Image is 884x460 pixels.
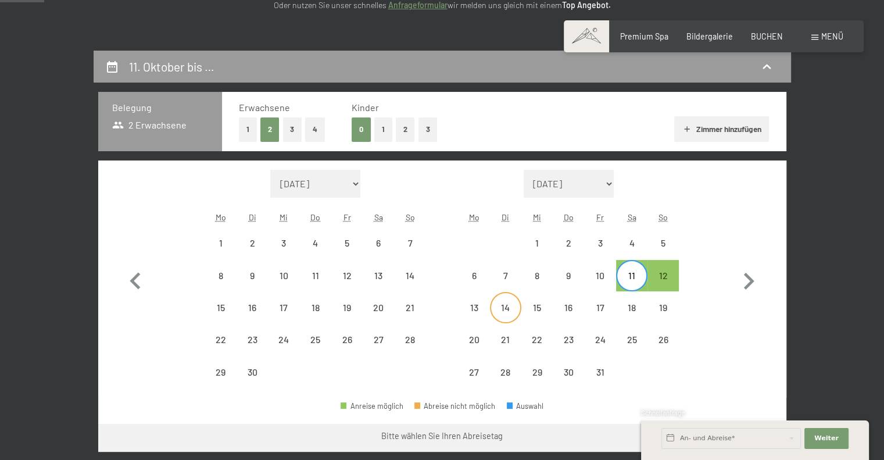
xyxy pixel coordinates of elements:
[585,368,614,397] div: 31
[206,335,235,364] div: 22
[205,356,237,387] div: Abreise nicht möglich
[585,303,614,332] div: 17
[616,227,647,259] div: Abreise nicht möglich
[658,212,668,222] abbr: Sonntag
[238,271,267,300] div: 9
[553,356,584,387] div: Abreise nicht möglich
[627,212,636,222] abbr: Samstag
[554,368,583,397] div: 30
[584,260,615,291] div: Fri Oct 10 2025
[490,324,521,355] div: Tue Oct 21 2025
[394,324,425,355] div: Abreise nicht möglich
[491,303,520,332] div: 14
[596,212,604,222] abbr: Freitag
[553,260,584,291] div: Abreise nicht möglich
[395,238,424,268] div: 7
[268,292,299,323] div: Abreise nicht möglich
[641,409,685,416] span: Schnellanfrage
[238,335,267,364] div: 23
[553,227,584,259] div: Thu Oct 02 2025
[268,227,299,259] div: Wed Sep 03 2025
[301,335,330,364] div: 25
[238,303,267,332] div: 16
[521,356,553,387] div: Wed Oct 29 2025
[490,292,521,323] div: Abreise nicht möglich
[269,335,298,364] div: 24
[363,292,394,323] div: Sat Sep 20 2025
[394,324,425,355] div: Sun Sep 28 2025
[564,212,574,222] abbr: Donnerstag
[584,324,615,355] div: Abreise nicht möglich
[584,227,615,259] div: Abreise nicht möglich
[458,324,489,355] div: Mon Oct 20 2025
[617,271,646,300] div: 11
[206,271,235,300] div: 8
[300,227,331,259] div: Thu Sep 04 2025
[332,238,362,268] div: 5
[216,212,226,222] abbr: Montag
[814,434,839,443] span: Weiter
[331,324,363,355] div: Abreise nicht möglich
[647,227,679,259] div: Abreise nicht möglich
[239,102,290,113] span: Erwachsene
[206,238,235,268] div: 1
[620,31,668,41] span: Premium Spa
[490,324,521,355] div: Abreise nicht möglich
[459,335,488,364] div: 20
[394,227,425,259] div: Sun Sep 07 2025
[553,292,584,323] div: Thu Oct 16 2025
[112,119,187,131] span: 2 Erwachsene
[205,292,237,323] div: Abreise nicht möglich
[394,292,425,323] div: Abreise nicht möglich
[331,292,363,323] div: Abreise nicht möglich
[585,335,614,364] div: 24
[553,260,584,291] div: Thu Oct 09 2025
[490,260,521,291] div: Tue Oct 07 2025
[616,324,647,355] div: Abreise nicht möglich
[647,324,679,355] div: Sun Oct 26 2025
[237,292,268,323] div: Tue Sep 16 2025
[205,324,237,355] div: Abreise nicht möglich
[268,292,299,323] div: Wed Sep 17 2025
[260,117,280,141] button: 2
[584,356,615,387] div: Abreise nicht möglich
[491,335,520,364] div: 21
[300,292,331,323] div: Abreise nicht möglich
[414,402,496,410] div: Abreise nicht möglich
[617,303,646,332] div: 18
[394,260,425,291] div: Abreise nicht möglich
[507,402,544,410] div: Auswahl
[238,238,267,268] div: 2
[205,227,237,259] div: Abreise nicht möglich
[490,292,521,323] div: Tue Oct 14 2025
[521,356,553,387] div: Abreise nicht möglich
[649,238,678,268] div: 5
[458,292,489,323] div: Abreise nicht möglich
[205,260,237,291] div: Abreise nicht möglich
[418,117,438,141] button: 3
[364,238,393,268] div: 6
[616,292,647,323] div: Sat Oct 18 2025
[616,260,647,291] div: Abreise möglich
[280,212,288,222] abbr: Mittwoch
[363,227,394,259] div: Sat Sep 06 2025
[205,324,237,355] div: Mon Sep 22 2025
[458,260,489,291] div: Mon Oct 06 2025
[205,227,237,259] div: Mon Sep 01 2025
[490,356,521,387] div: Tue Oct 28 2025
[647,260,679,291] div: Sun Oct 12 2025
[352,102,379,113] span: Kinder
[553,227,584,259] div: Abreise nicht möglich
[617,335,646,364] div: 25
[459,303,488,332] div: 13
[490,260,521,291] div: Abreise nicht möglich
[686,31,733,41] span: Bildergalerie
[205,356,237,387] div: Mon Sep 29 2025
[343,212,350,222] abbr: Freitag
[331,227,363,259] div: Fri Sep 05 2025
[553,292,584,323] div: Abreise nicht möglich
[674,116,769,142] button: Zimmer hinzufügen
[647,292,679,323] div: Abreise nicht möglich
[522,368,552,397] div: 29
[804,428,849,449] button: Weiter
